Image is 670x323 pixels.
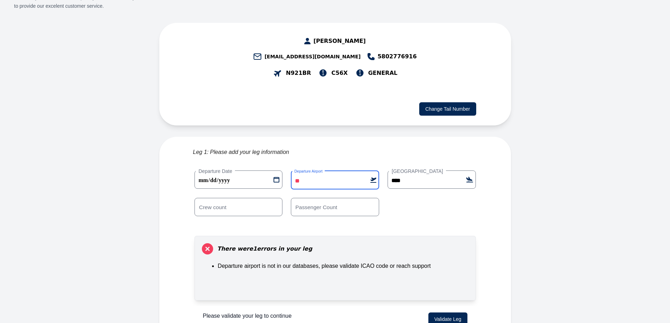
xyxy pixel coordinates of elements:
label: Departure Date [196,168,235,175]
span: N921BR [286,69,311,77]
span: [EMAIL_ADDRESS][DOMAIN_NAME] [264,53,360,60]
span: Please add your leg information [210,148,289,156]
span: C56X [331,69,347,77]
label: Passenger Count [292,203,340,211]
span: 5802776916 [377,52,416,61]
span: [PERSON_NAME] [313,37,366,45]
span: GENERAL [368,69,397,77]
span: There were 1 errors in your leg [217,245,312,253]
span: Leg 1: [193,148,209,156]
label: [GEOGRAPHIC_DATA] [389,168,446,175]
button: Change Tail Number [419,102,476,116]
p: Please validate your leg to continue [203,312,292,320]
li: Departure airport is not in our databases, please validate ICAO code or reach support [218,261,470,271]
label: Crew count [196,203,229,211]
label: Departure Airport [292,168,325,174]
